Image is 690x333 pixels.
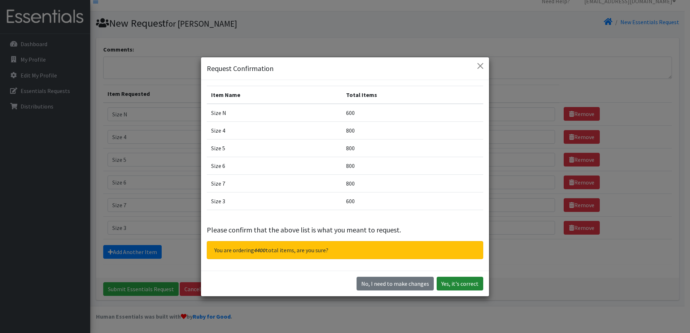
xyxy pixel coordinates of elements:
[207,192,342,210] td: Size 3
[342,174,483,192] td: 800
[342,157,483,174] td: 800
[207,104,342,122] td: Size N
[342,192,483,210] td: 600
[342,139,483,157] td: 800
[475,60,486,72] button: Close
[342,104,483,122] td: 600
[207,86,342,104] th: Item Name
[207,63,274,74] h5: Request Confirmation
[207,157,342,174] td: Size 6
[207,241,483,259] div: You are ordering total items, are you sure?
[254,247,266,254] span: 4400
[342,86,483,104] th: Total Items
[207,225,483,235] p: Please confirm that the above list is what you meant to request.
[357,277,434,290] button: No I need to make changes
[207,139,342,157] td: Size 5
[207,121,342,139] td: Size 4
[342,121,483,139] td: 800
[437,277,483,290] button: Yes, it's correct
[207,174,342,192] td: Size 7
